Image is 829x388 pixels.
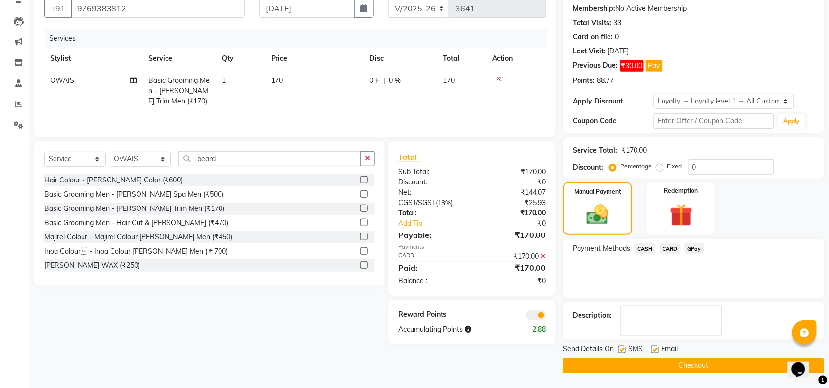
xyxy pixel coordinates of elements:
[391,229,472,241] div: Payable:
[271,76,283,85] span: 170
[391,198,472,208] div: ( )
[391,251,472,261] div: CARD
[621,162,652,171] label: Percentage
[573,243,631,254] span: Payment Methods
[635,243,656,254] span: CASH
[472,187,553,198] div: ₹144.07
[391,310,472,320] div: Reward Points
[391,276,472,286] div: Balance :
[44,218,228,228] div: Basic Grooming Men - Hair Cut & [PERSON_NAME] (₹470)
[614,18,622,28] div: 33
[654,113,774,129] input: Enter Offer / Coupon Code
[573,96,654,106] div: Apply Discount
[629,344,643,356] span: SMS
[513,324,553,335] div: 2.88
[472,198,553,208] div: ₹25.93
[486,218,553,229] div: ₹0
[44,189,223,200] div: Basic Grooming Men - [PERSON_NAME] Spa Men (₹500)
[608,46,629,56] div: [DATE]
[778,114,806,129] button: Apply
[443,76,455,85] span: 170
[389,76,401,86] span: 0 %
[148,76,210,105] span: Basic Grooming Men - [PERSON_NAME] Trim Men (₹170)
[597,76,614,86] div: 88.77
[391,218,486,229] a: Add Tip
[573,310,612,321] div: Description:
[398,198,436,207] span: CGST/SGST
[391,208,472,218] div: Total:
[573,32,613,42] div: Card on file:
[486,48,546,70] th: Action
[363,48,437,70] th: Disc
[664,186,698,195] label: Redemption
[265,48,363,70] th: Price
[437,48,486,70] th: Total
[44,260,140,271] div: [PERSON_NAME] WAX (₹250)
[573,76,595,86] div: Points:
[573,3,814,14] div: No Active Membership
[383,76,385,86] span: |
[369,76,379,86] span: 0 F
[573,18,612,28] div: Total Visits:
[620,60,644,72] span: ₹30.00
[788,349,819,378] iframe: chat widget
[391,324,513,335] div: Accumulating Points
[573,46,606,56] div: Last Visit:
[472,251,553,261] div: ₹170.00
[391,177,472,187] div: Discount:
[622,145,647,155] div: ₹170.00
[222,76,226,85] span: 1
[573,60,618,72] div: Previous Due:
[472,229,553,241] div: ₹170.00
[472,177,553,187] div: ₹0
[472,262,553,274] div: ₹170.00
[44,232,232,242] div: Majirel Colour - Majirel Colour [PERSON_NAME] Men (₹450)
[391,167,472,177] div: Sub Total:
[646,60,663,72] button: Pay
[663,201,700,229] img: _gift.svg
[44,204,224,214] div: Basic Grooming Men - [PERSON_NAME] Trim Men (₹170)
[438,199,451,207] span: 18%
[142,48,216,70] th: Service
[685,243,705,254] span: GPay
[660,243,681,254] span: CARD
[178,151,361,166] input: Search or Scan
[662,344,678,356] span: Email
[398,152,421,162] span: Total
[50,76,74,85] span: OWAIS
[667,162,682,171] label: Fixed
[44,48,142,70] th: Stylist
[472,276,553,286] div: ₹0
[574,187,621,196] label: Manual Payment
[563,358,824,373] button: Checkout
[44,246,228,257] div: Inoa Colour - Inoa Colour [PERSON_NAME] Men (₹700)
[45,29,553,48] div: Services
[44,175,183,185] div: Hair Colour - [PERSON_NAME] Color (₹600)
[580,202,615,227] img: _cash.svg
[216,48,265,70] th: Qty
[391,187,472,198] div: Net:
[563,344,614,356] span: Send Details On
[472,208,553,218] div: ₹170.00
[472,167,553,177] div: ₹170.00
[573,162,604,173] div: Discount:
[573,3,616,14] div: Membership:
[398,243,546,251] div: Payments
[391,262,472,274] div: Paid:
[573,145,618,155] div: Service Total:
[615,32,619,42] div: 0
[573,116,654,126] div: Coupon Code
